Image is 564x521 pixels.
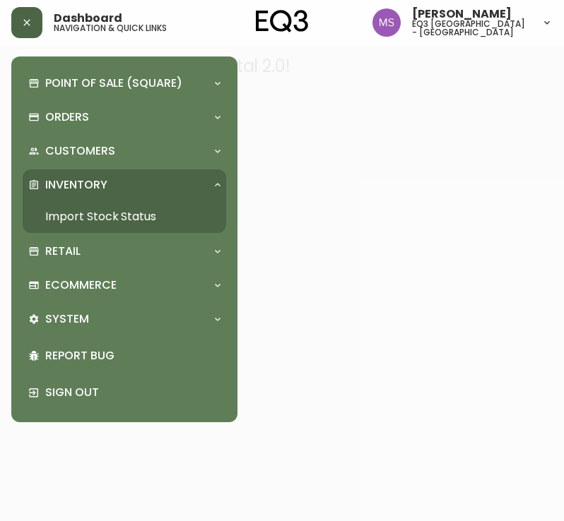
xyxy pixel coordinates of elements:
span: Dashboard [54,13,122,24]
p: Orders [45,109,89,125]
div: Ecommerce [23,270,226,301]
div: Retail [23,236,226,267]
p: Report Bug [45,348,221,364]
div: Sign Out [23,374,226,411]
a: Import Stock Status [23,200,226,233]
div: Point of Sale (Square) [23,68,226,99]
h5: navigation & quick links [54,24,167,32]
p: Sign Out [45,385,221,400]
div: Customers [23,136,226,167]
div: System [23,304,226,335]
p: Customers [45,143,115,159]
span: [PERSON_NAME] [412,8,512,20]
img: logo [256,10,308,32]
img: 1b6e43211f6f3cc0b0729c9049b8e7af [372,8,401,37]
h5: eq3 [GEOGRAPHIC_DATA] - [GEOGRAPHIC_DATA] [412,20,530,37]
div: Report Bug [23,337,226,374]
p: Inventory [45,177,107,193]
div: Orders [23,102,226,133]
p: Ecommerce [45,277,117,293]
div: Inventory [23,169,226,200]
p: Point of Sale (Square) [45,76,182,91]
p: Retail [45,244,81,259]
p: System [45,311,89,327]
